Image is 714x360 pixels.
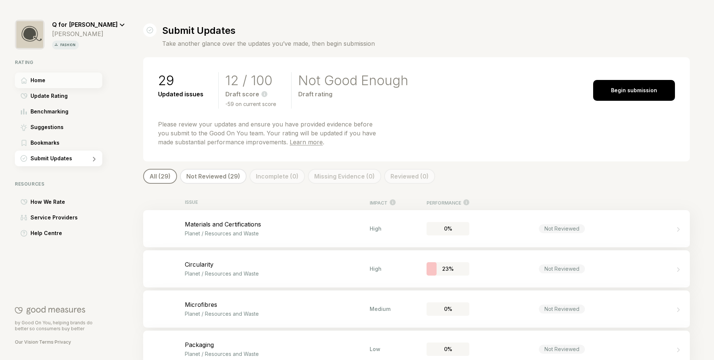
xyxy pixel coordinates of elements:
[20,155,27,162] img: Submit Updates
[427,302,469,316] div: 0%
[298,90,408,98] div: Draft rating
[370,266,396,272] div: High
[370,225,396,232] div: High
[20,215,27,221] img: Service Providers
[15,181,125,187] div: Resources
[539,305,585,314] div: Not Reviewed
[593,80,675,101] div: Begin submission
[30,213,78,222] span: Service Providers
[539,224,585,233] div: Not Reviewed
[427,262,469,276] div: 23%
[15,194,125,210] a: How We RateHow We Rate
[52,30,125,38] div: [PERSON_NAME]
[681,327,707,353] iframe: Website support platform help button
[39,339,54,345] a: Terms
[298,72,408,89] div: Not good enough
[55,339,71,345] a: Privacy
[185,199,370,206] div: ISSUE
[185,230,370,237] p: Planet / Resources and Waste
[15,339,38,345] a: Our Vision
[30,197,65,206] span: How We Rate
[20,124,27,131] img: Suggestions
[15,104,125,119] a: BenchmarkingBenchmarking
[143,169,177,184] div: All (29)
[54,42,59,47] img: vertical icon
[185,270,370,277] p: Planet / Resources and Waste
[225,72,276,89] div: 12 / 100
[15,88,125,104] a: Update RatingUpdate Rating
[15,60,125,65] div: Rating
[185,261,370,268] p: Circularity
[15,210,125,225] a: Service ProvidersService Providers
[158,72,203,89] div: 29
[30,107,68,116] span: Benchmarking
[30,229,62,238] span: Help Centre
[370,306,396,312] div: Medium
[158,120,379,147] div: Please review your updates and ensure you have provided evidence before you submit to the Good On...
[427,222,469,235] div: 0%
[290,138,323,146] a: Learn more
[20,230,28,237] img: Help Centre
[52,21,118,28] span: Q for [PERSON_NAME]
[15,119,125,135] a: SuggestionsSuggestions
[185,351,370,357] p: Planet / Resources and Waste
[162,25,375,36] h1: Submit Updates
[22,140,26,146] img: Bookmarks
[15,135,125,151] a: BookmarksBookmarks
[370,199,396,206] div: IMPACT
[15,151,125,166] a: Submit UpdatesSubmit Updates
[20,93,28,99] img: Update Rating
[225,90,276,98] div: Draft score
[30,123,64,132] span: Suggestions
[21,109,27,115] img: Benchmarking
[427,199,469,206] div: PERFORMANCE
[30,91,68,100] span: Update Rating
[185,311,370,317] p: Planet / Resources and Waste
[539,345,585,354] div: Not Reviewed
[30,154,72,163] span: Submit Updates
[59,42,77,48] p: fashion
[15,225,125,241] a: Help CentreHelp Centre
[15,73,125,88] a: HomeHome
[185,301,370,308] p: Microfibres
[15,320,102,332] p: by Good On You, helping brands do better so consumers buy better
[370,346,396,352] div: Low
[539,264,585,273] div: Not Reviewed
[427,343,469,356] div: 0%
[30,76,45,85] span: Home
[185,221,370,228] p: Materials and Certifications
[15,339,102,345] div: · ·
[162,39,375,48] h4: Take another glance over the updates you’ve made, then begin submission
[15,306,85,315] img: Good On You
[30,138,59,147] span: Bookmarks
[158,90,203,98] div: Updated issues
[185,341,370,348] p: Packaging
[21,77,27,84] img: Home
[225,100,276,109] div: -59 on current score
[20,199,28,205] img: How We Rate
[180,169,247,184] div: Not Reviewed (29)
